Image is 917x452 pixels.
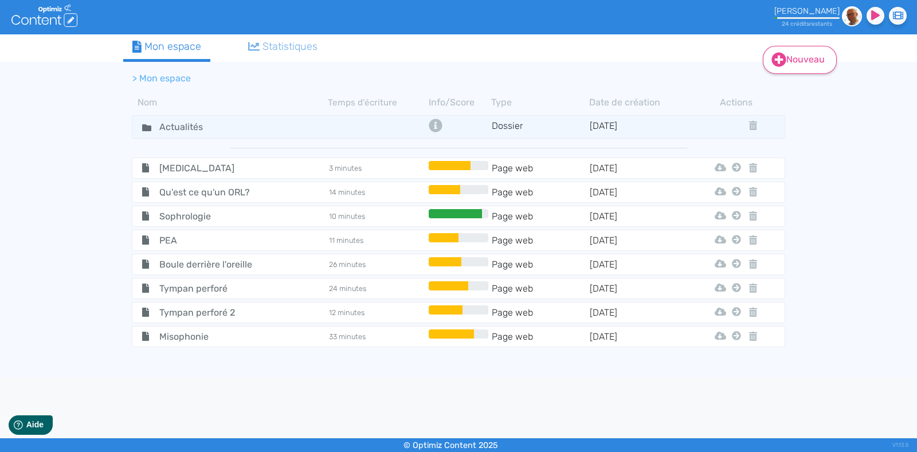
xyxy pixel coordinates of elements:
span: s [829,20,832,27]
span: Boule derrière l'oreille [151,257,280,272]
div: Mon espace [132,39,201,54]
td: [DATE] [589,161,687,175]
div: V1.13.5 [892,438,908,452]
a: Statistiques [239,34,327,59]
td: 3 minutes [328,161,426,175]
td: Page web [491,281,589,296]
small: © Optimiz Content 2025 [403,441,498,450]
td: 11 minutes [328,233,426,247]
a: Mon espace [123,34,210,62]
th: Nom [132,96,328,109]
small: 24 crédit restant [782,20,832,27]
span: Tympan perforé [151,281,280,296]
span: Misophonie [151,329,280,344]
span: [MEDICAL_DATA] [151,161,280,175]
span: Sophrologie [151,209,280,223]
td: 24 minutes [328,281,426,296]
td: Page web [491,257,589,272]
td: Dossier [491,119,589,135]
div: Statistiques [248,39,318,54]
td: 10 minutes [328,209,426,223]
td: [DATE] [589,329,687,344]
td: Page web [491,185,589,199]
td: [DATE] [589,119,687,135]
span: PEA [151,233,280,247]
td: [DATE] [589,305,687,320]
td: Page web [491,161,589,175]
span: Qu'est ce qu'un ORL? [151,185,280,199]
td: Page web [491,329,589,344]
td: 12 minutes [328,305,426,320]
nav: breadcrumb [123,65,696,92]
th: Date de création [589,96,687,109]
td: 26 minutes [328,257,426,272]
td: Page web [491,233,589,247]
td: [DATE] [589,233,687,247]
td: [DATE] [589,185,687,199]
a: Nouveau [763,46,837,74]
td: Page web [491,305,589,320]
th: Info/Score [426,96,491,109]
div: [PERSON_NAME] [774,6,840,16]
input: Nom de dossier [151,119,237,135]
td: Page web [491,209,589,223]
li: > Mon espace [132,72,191,85]
td: [DATE] [589,281,687,296]
th: Temps d'écriture [328,96,426,109]
td: [DATE] [589,257,687,272]
span: Tympan perforé 2 [151,305,280,320]
th: Actions [729,96,744,109]
img: 0c5b100848a832c50bd42ffb4e9f3f61 [842,6,862,26]
td: [DATE] [589,209,687,223]
td: 14 minutes [328,185,426,199]
th: Type [491,96,589,109]
td: 33 minutes [328,329,426,344]
span: s [806,20,809,27]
